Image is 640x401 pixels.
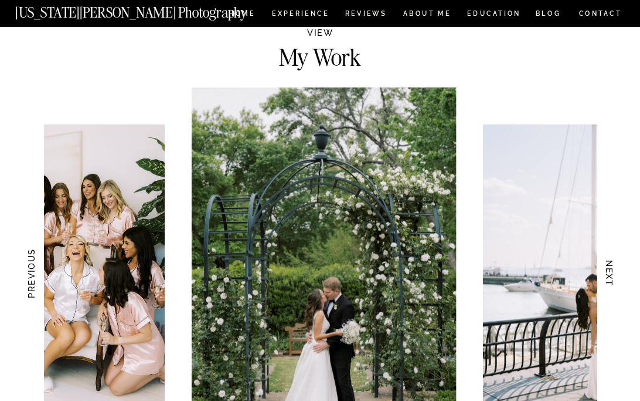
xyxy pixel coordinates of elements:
a: REVIEWS [345,11,385,19]
a: CONTACT [578,8,622,20]
h3: PREVIOUS [25,240,36,307]
a: HOME [227,11,257,19]
h2: My Work [241,45,399,64]
a: Experience [272,11,328,19]
a: EDUCATION [466,11,522,19]
a: ABOUT ME [403,11,451,19]
a: [US_STATE][PERSON_NAME] Photography [15,5,283,14]
a: BLOG [536,11,561,19]
h3: NEXT [604,240,615,307]
h2: VIEW [294,29,346,41]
